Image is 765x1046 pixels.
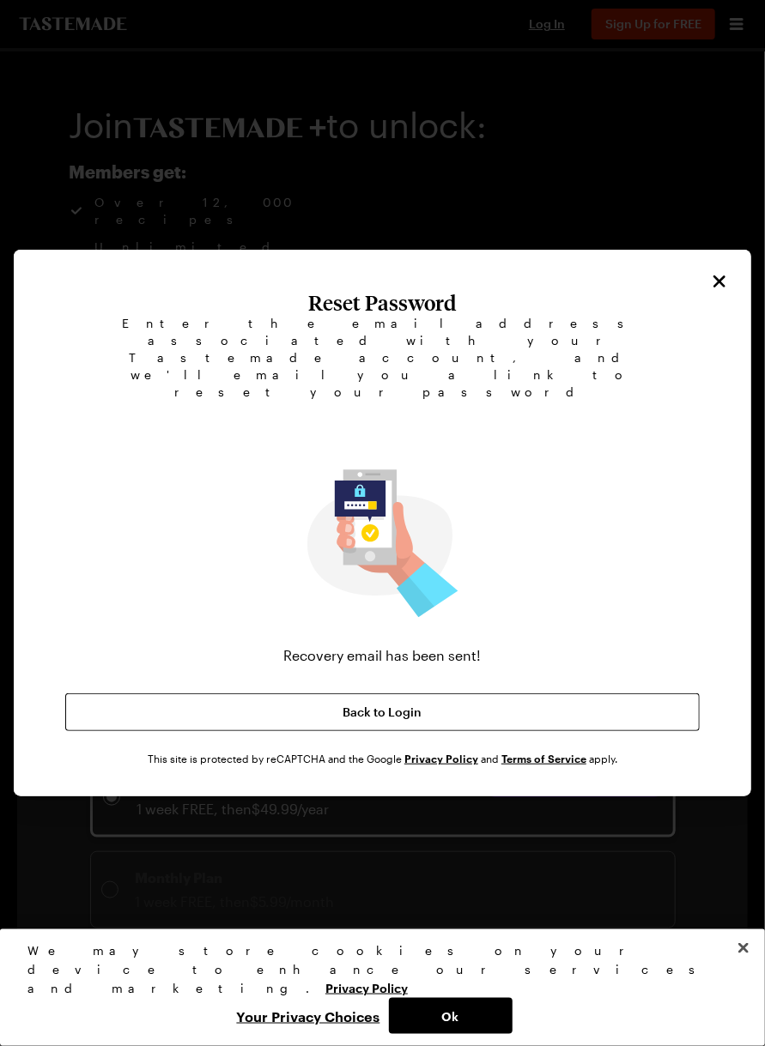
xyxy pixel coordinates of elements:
[228,998,389,1034] button: Your Privacy Choices
[708,270,731,293] button: Close
[65,693,700,731] button: Back to Login
[148,752,617,765] div: This site is protected by reCAPTCHA and the Google and apply.
[501,751,586,765] a: Google Terms of Service
[31,291,734,315] h1: Reset Password
[389,998,513,1034] button: Ok
[343,704,422,721] span: Back to Login
[325,979,408,995] a: More information about your privacy, opens in a new tab
[27,941,723,998] div: We may store cookies on your device to enhance our services and marketing.
[725,929,762,967] button: Close
[27,941,723,1034] div: Privacy
[307,469,458,619] img: Reset Password
[65,315,700,401] span: Enter the email address associated with your Tastemade account, and we'll email you a link to res...
[264,645,502,666] span: Recovery email has been sent!
[404,751,478,765] a: Google Privacy Policy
